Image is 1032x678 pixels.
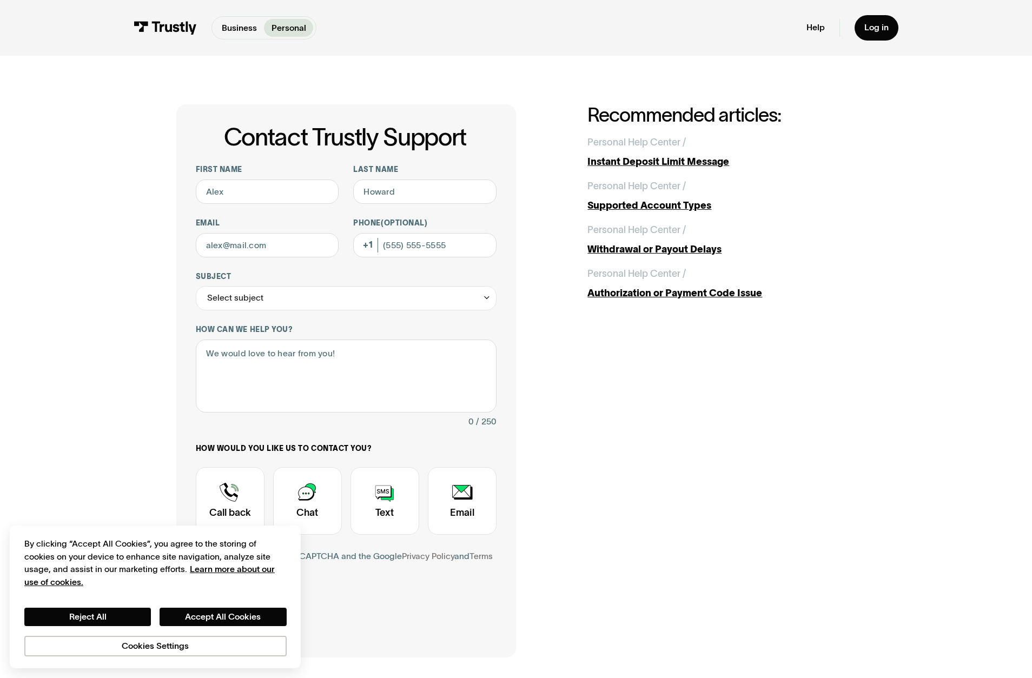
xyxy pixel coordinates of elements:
[587,135,686,150] div: Personal Help Center /
[24,564,275,587] a: More information about your privacy, opens in a new tab
[222,22,257,35] p: Business
[196,444,497,454] label: How would you like us to contact you?
[196,165,497,638] form: Contact Trustly Support
[196,286,497,310] div: Select subject
[207,291,263,305] div: Select subject
[855,15,898,41] a: Log in
[587,179,856,213] a: Personal Help Center /Supported Account Types
[587,267,856,301] a: Personal Help Center /Authorization or Payment Code Issue
[806,22,825,33] a: Help
[24,537,287,588] div: By clicking “Accept All Cookies”, you agree to the storing of cookies on your device to enhance s...
[196,180,339,204] input: Alex
[587,135,856,169] a: Personal Help Center /Instant Deposit Limit Message
[402,551,454,561] a: Privacy Policy
[194,124,497,150] h1: Contact Trustly Support
[196,325,497,335] label: How can we help you?
[468,415,474,429] div: 0
[864,22,889,33] div: Log in
[353,233,497,257] input: (555) 555-5555
[196,218,339,228] label: Email
[587,223,686,237] div: Personal Help Center /
[353,165,497,175] label: Last name
[353,180,497,204] input: Howard
[587,179,686,194] div: Personal Help Center /
[587,198,856,213] div: Supported Account Types
[24,636,287,656] button: Cookies Settings
[24,537,287,656] div: Privacy
[214,19,264,37] a: Business
[160,608,286,626] button: Accept All Cookies
[272,22,306,35] p: Personal
[476,415,497,429] div: / 250
[264,19,313,37] a: Personal
[196,165,339,175] label: First name
[587,104,856,125] h2: Recommended articles:
[196,549,497,579] div: This site is protected by reCAPTCHA and the Google and apply.
[587,267,686,281] div: Personal Help Center /
[10,526,301,668] div: Cookie banner
[587,155,856,169] div: Instant Deposit Limit Message
[353,218,497,228] label: Phone
[196,272,497,282] label: Subject
[587,223,856,257] a: Personal Help Center /Withdrawal or Payout Delays
[587,242,856,257] div: Withdrawal or Payout Delays
[24,608,151,626] button: Reject All
[381,219,427,227] span: (Optional)
[196,233,339,257] input: alex@mail.com
[134,21,197,35] img: Trustly Logo
[587,286,856,301] div: Authorization or Payment Code Issue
